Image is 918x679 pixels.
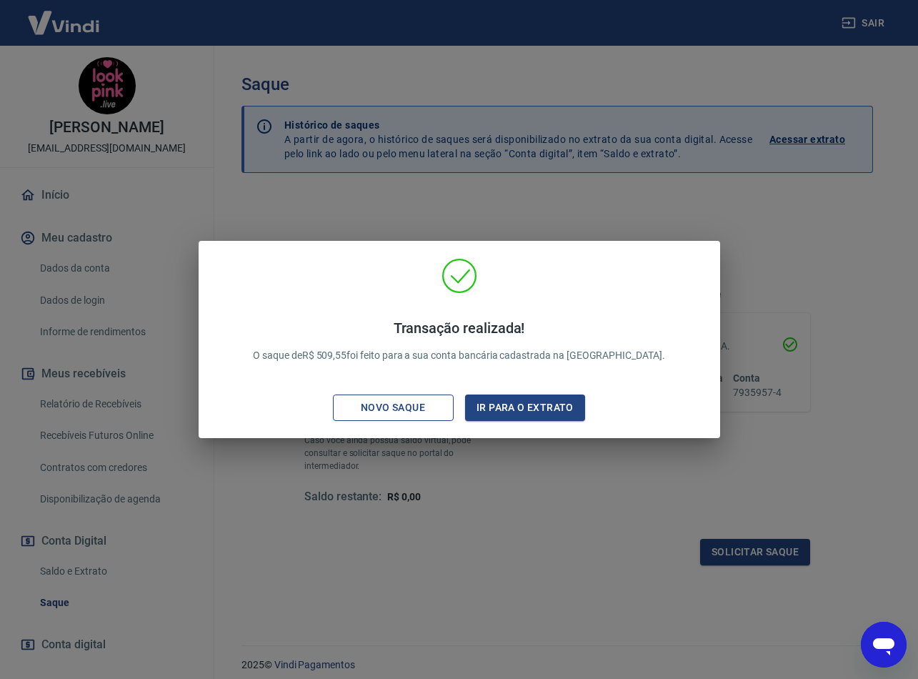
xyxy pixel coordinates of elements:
[333,395,454,421] button: Novo saque
[465,395,586,421] button: Ir para o extrato
[253,319,665,337] h4: Transação realizada!
[861,622,907,668] iframe: Botão para abrir a janela de mensagens
[344,399,442,417] div: Novo saque
[253,319,665,363] p: O saque de R$ 509,55 foi feito para a sua conta bancária cadastrada na [GEOGRAPHIC_DATA].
